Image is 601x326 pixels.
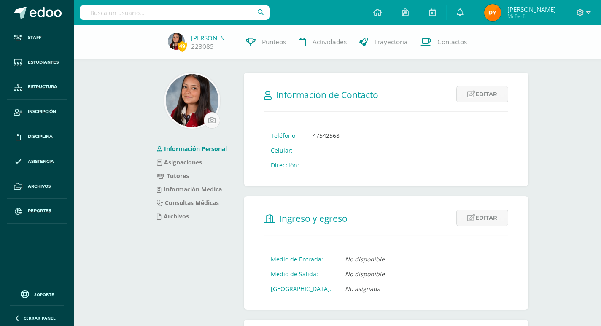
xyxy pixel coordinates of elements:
td: Teléfono: [264,128,306,143]
img: 037b6ea60564a67d0a4f148695f9261a.png [484,4,501,21]
span: Estudiantes [28,59,59,66]
input: Busca un usuario... [80,5,270,20]
span: Ingreso y egreso [279,213,348,224]
td: Celular: [264,143,306,158]
i: No disponible [345,270,385,278]
a: Actividades [292,25,353,59]
span: Staff [28,34,41,41]
span: Actividades [313,38,347,46]
a: Inscripción [7,100,67,124]
a: Tutores [157,172,189,180]
i: No disponible [345,255,385,263]
a: Editar [456,86,508,102]
a: [PERSON_NAME] [191,34,233,42]
a: Trayectoria [353,25,414,59]
span: Asistencia [28,158,54,165]
a: Reportes [7,199,67,224]
a: Estructura [7,75,67,100]
span: 49 [178,41,187,51]
span: Reportes [28,207,51,214]
span: Archivos [28,183,51,190]
a: Soporte [10,288,64,299]
span: Mi Perfil [507,13,556,20]
td: 47542568 [306,128,346,143]
a: Información Personal [157,145,227,153]
span: Punteos [262,38,286,46]
span: Inscripción [28,108,56,115]
a: Disciplina [7,124,67,149]
a: Asistencia [7,149,67,174]
a: Archivos [7,174,67,199]
i: No asignada [345,285,380,293]
a: Archivos [157,212,189,220]
span: Contactos [437,38,467,46]
span: Cerrar panel [24,315,56,321]
span: Soporte [34,291,54,297]
a: Asignaciones [157,158,202,166]
a: Estudiantes [7,50,67,75]
span: Disciplina [28,133,53,140]
td: Medio de Entrada: [264,252,338,267]
a: 223085 [191,42,214,51]
span: Estructura [28,84,57,90]
a: Editar [456,210,508,226]
td: [GEOGRAPHIC_DATA]: [264,281,338,296]
span: Trayectoria [374,38,408,46]
a: Consultas Médicas [157,199,219,207]
a: Punteos [240,25,292,59]
img: da6f8540e447ef7e9151bf94b2eebc59.png [168,33,185,50]
img: 4bbfbab148eee1d641269357750546af.png [166,74,218,127]
span: Información de Contacto [276,89,378,101]
a: Información Medica [157,185,222,193]
td: Medio de Salida: [264,267,338,281]
a: Staff [7,25,67,50]
span: [PERSON_NAME] [507,5,556,13]
td: Dirección: [264,158,306,172]
a: Contactos [414,25,473,59]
